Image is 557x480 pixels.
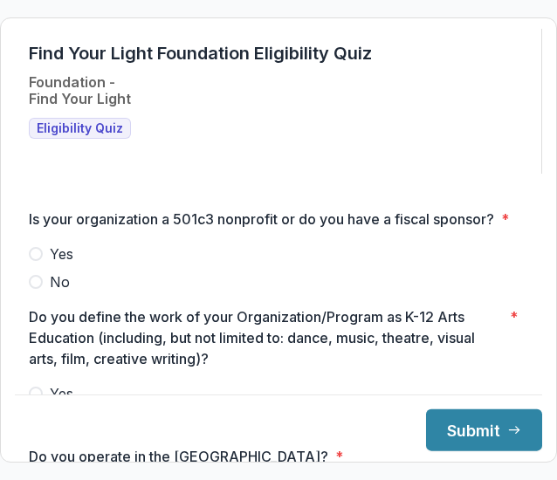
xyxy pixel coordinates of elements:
[29,74,131,107] h2: Foundation - Find Your Light
[29,43,372,64] h1: Find Your Light Foundation Eligibility Quiz
[29,446,328,467] p: Do you operate in the [GEOGRAPHIC_DATA]?
[29,209,494,230] p: Is your organization a 501c3 nonprofit or do you have a fiscal sponsor?
[37,121,123,136] span: Eligibility Quiz
[50,383,73,404] span: Yes
[426,409,542,451] button: Submit
[50,243,73,264] span: Yes
[29,306,503,369] p: Do you define the work of your Organization/Program as K-12 Arts Education (including, but not li...
[50,271,70,292] span: No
